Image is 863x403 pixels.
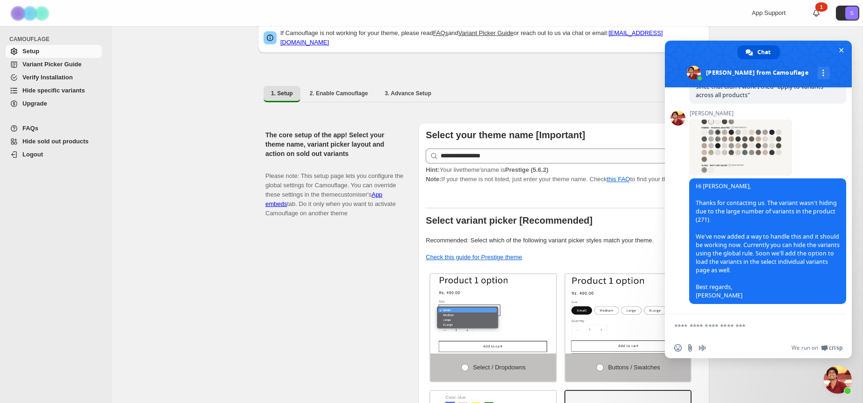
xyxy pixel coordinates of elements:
textarea: Compose your message... [674,314,824,338]
span: Send a file [686,344,694,352]
span: Insert an emoji [674,344,682,352]
p: If Camouflage is not working for your theme, please read and or reach out to us via chat or email: [280,28,704,47]
a: Close chat [824,366,852,394]
a: FAQs [6,122,102,135]
a: Hide specific variants [6,84,102,97]
h2: The core setup of the app! Select your theme name, variant picker layout and action on sold out v... [265,130,403,158]
span: 3. Advance Setup [385,90,431,97]
a: FAQs [433,29,449,36]
span: Avatar with initials S [845,7,858,20]
a: Logout [6,148,102,161]
a: Chat [737,45,780,59]
div: 1 [815,2,827,12]
a: We run onCrisp [792,344,842,352]
strong: Prestige (5.6.2) [505,166,549,173]
span: Hide sold out products [22,138,89,145]
span: Buttons / Swatches [608,364,660,371]
button: Avatar with initials S [836,6,859,21]
span: Chat [757,45,770,59]
span: Your live theme's name is [426,166,548,173]
span: Hide specific variants [22,87,85,94]
b: Select your theme name [Important] [426,130,585,140]
a: Variant Picker Guide [458,29,514,36]
strong: Note: [426,176,441,183]
b: Select variant picker [Recommended] [426,215,592,226]
span: Verify Installation [22,74,73,81]
span: Upgrade [22,100,47,107]
p: If your theme is not listed, just enter your theme name. Check to find your theme name. [426,165,702,184]
a: Setup [6,45,102,58]
a: Verify Installation [6,71,102,84]
strong: Hint: [426,166,440,173]
p: Please note: This setup page lets you configure the global settings for Camouflage. You can overr... [265,162,403,218]
a: Variant Picker Guide [6,58,102,71]
span: We run on [792,344,818,352]
span: Close chat [836,45,846,55]
span: Hi [PERSON_NAME], Thanks for contacting us. The variant wasn't hiding due to the large number of ... [696,182,840,299]
span: Crisp [829,344,842,352]
span: FAQs [22,125,38,132]
span: Select / Dropdowns [473,364,526,371]
span: 1. Setup [271,90,293,97]
span: 2. Enable Camouflage [310,90,368,97]
a: Check this guide for Prestige theme [426,254,522,261]
img: Buttons / Swatches [565,274,691,354]
span: CAMOUFLAGE [9,35,106,43]
p: Recommended: Select which of the following variant picker styles match your theme. [426,236,702,245]
span: Logout [22,151,43,158]
a: Hide sold out products [6,135,102,148]
img: Select / Dropdowns [430,274,556,354]
span: App Support [752,9,785,16]
text: S [850,10,853,16]
span: Variant Picker Guide [22,61,81,68]
span: [PERSON_NAME] [689,110,792,117]
img: Camouflage [7,0,54,26]
span: Setup [22,48,39,55]
span: Audio message [699,344,706,352]
a: 1 [812,8,821,18]
a: this FAQ [607,176,630,183]
a: Upgrade [6,97,102,110]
